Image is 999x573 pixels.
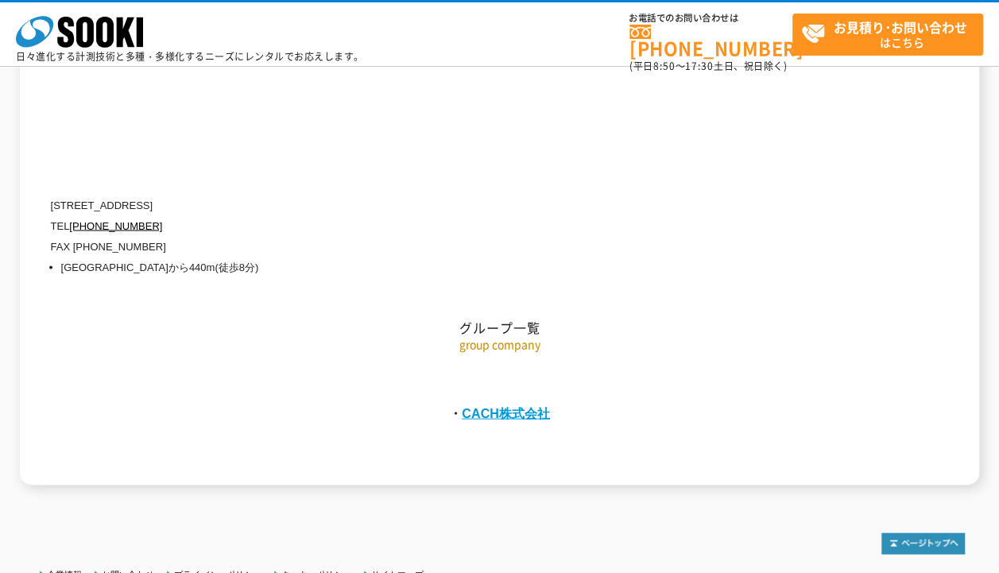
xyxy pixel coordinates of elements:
a: CACH株式会社 [462,405,550,420]
h2: グループ一覧 [35,160,965,335]
span: はこちら [801,14,982,54]
p: ・ [35,400,965,425]
img: トップページへ [881,532,965,554]
a: [PHONE_NUMBER] [69,219,162,231]
a: [PHONE_NUMBER] [629,25,792,57]
li: [GEOGRAPHIC_DATA]から440m(徒歩8分) [61,257,814,277]
p: FAX [PHONE_NUMBER] [51,236,814,257]
p: TEL [51,215,814,236]
span: 17:30 [685,59,714,73]
span: 8:50 [653,59,676,73]
strong: お見積り･お問い合わせ [834,17,967,37]
a: お見積り･お問い合わせはこちら [792,14,983,56]
p: [STREET_ADDRESS] [51,195,814,215]
p: 日々進化する計測技術と多種・多様化するニーズにレンタルでお応えします。 [16,52,364,61]
p: group company [35,335,965,352]
span: (平日 ～ 土日、祝日除く) [629,59,787,73]
span: お電話でのお問い合わせは [629,14,792,23]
